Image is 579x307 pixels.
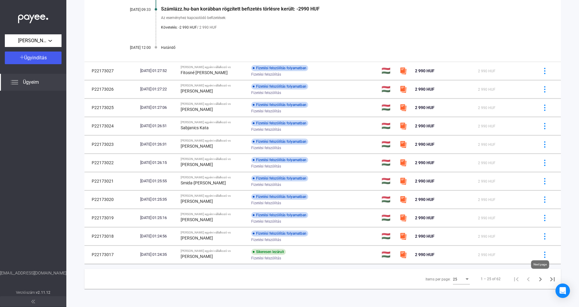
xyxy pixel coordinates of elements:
[426,276,451,283] div: Items per page:
[251,218,281,225] span: Fizetési felszólítás
[251,139,308,145] div: Fizetési felszólítás folyamatban
[251,212,308,218] div: Fizetési felszólítás folyamatban
[84,135,138,153] td: P22173023
[140,178,176,184] div: [DATE] 01:25:55
[181,70,228,75] strong: Fitosné [PERSON_NAME]
[510,273,522,285] button: First page
[251,163,281,170] span: Fizetési felszólítás
[181,139,247,143] div: [PERSON_NAME] egyéni vállalkozó vs
[400,196,407,203] img: szamlazzhu-mini
[84,62,138,80] td: P22173027
[251,89,281,96] span: Fizetési felszólítás
[546,273,558,285] button: Last page
[415,215,435,220] span: 2 990 HUF
[251,255,281,262] span: Fizetési felszólítás
[379,135,397,153] td: 🇭🇺
[538,64,551,77] button: more-blue
[415,252,435,257] span: 2 990 HUF
[251,120,308,126] div: Fizetési felszólítás folyamatban
[538,101,551,114] button: more-blue
[140,196,176,202] div: [DATE] 01:25:35
[251,83,308,89] div: Fizetési felszólítás folyamatban
[400,233,407,240] img: szamlazzhu-mini
[400,122,407,130] img: szamlazzhu-mini
[84,190,138,208] td: P22173020
[251,126,281,133] span: Fizetési felszólítás
[161,6,531,12] div: Számlázz.hu-ban korábban rögzített befizetés törlésre került: -2990 HUF
[36,290,50,295] strong: v2.11.12
[478,69,495,73] span: 2 990 HUF
[251,249,286,255] div: Sikeresen lezárult
[251,194,308,200] div: Fizetési felszólítás folyamatban
[415,124,435,128] span: 2 990 HUF
[538,193,551,206] button: more-blue
[379,190,397,208] td: 🇭🇺
[181,84,247,87] div: [PERSON_NAME] egyéni vállalkozó vs
[400,67,407,74] img: szamlazzhu-mini
[11,79,18,86] img: list.svg
[542,160,548,166] img: more-blue
[140,86,176,92] div: [DATE] 01:27:22
[161,45,531,50] div: Határidő
[542,123,548,129] img: more-blue
[161,24,197,31] span: Követelés: -2 990 HUF
[453,275,470,283] mat-select: Items per page:
[181,199,213,204] strong: [PERSON_NAME]
[18,37,48,44] span: [PERSON_NAME] egyéni vállalkozó
[20,55,24,59] img: plus-white.svg
[400,86,407,93] img: szamlazzhu-mini
[415,160,435,165] span: 2 990 HUF
[161,15,531,21] div: Az eseményhez kapcsolódó befizetések:
[400,214,407,221] img: szamlazzhu-mini
[181,157,247,161] div: [PERSON_NAME] egyéni vállalkozó vs
[379,227,397,245] td: 🇭🇺
[542,105,548,111] img: more-blue
[478,234,495,239] span: 2 990 HUF
[84,117,138,135] td: P22173024
[140,68,176,74] div: [DATE] 01:27:52
[542,215,548,221] img: more-blue
[84,246,138,264] td: P22173017
[379,62,397,80] td: 🇭🇺
[379,99,397,117] td: 🇭🇺
[400,159,407,166] img: szamlazzhu-mini
[181,121,247,124] div: [PERSON_NAME] egyéni vállalkozó vs
[197,24,217,31] span: / 2 990 HUF
[181,176,247,179] div: [PERSON_NAME] egyéni vállalkozó vs
[542,196,548,203] img: more-blue
[5,52,62,64] button: Ügyindítás
[181,180,226,185] strong: Smida-[PERSON_NAME]
[140,215,176,221] div: [DATE] 01:25:16
[251,157,308,163] div: Fizetési felszólítás folyamatban
[415,142,435,147] span: 2 990 HUF
[478,198,495,202] span: 2 990 HUF
[140,160,176,166] div: [DATE] 01:26:15
[379,209,397,227] td: 🇭🇺
[538,211,551,224] button: more-blue
[140,252,176,258] div: [DATE] 01:24:35
[538,83,551,96] button: more-blue
[538,156,551,169] button: more-blue
[379,117,397,135] td: 🇭🇺
[481,275,501,283] div: 1 – 25 of 62
[251,181,281,188] span: Fizetési felszólítás
[478,143,495,147] span: 2 990 HUF
[251,102,308,108] div: Fizetési felszólítás folyamatban
[415,197,435,202] span: 2 990 HUF
[478,106,495,110] span: 2 990 HUF
[478,179,495,183] span: 2 990 HUF
[251,230,308,237] div: Fizetési felszólítás folyamatban
[478,216,495,220] span: 2 990 HUF
[538,120,551,132] button: more-blue
[181,107,213,112] strong: [PERSON_NAME]
[478,253,495,257] span: 2 990 HUF
[181,144,213,149] strong: [PERSON_NAME]
[181,194,247,198] div: [PERSON_NAME] egyéni vállalkozó vs
[379,246,397,264] td: 🇭🇺
[181,65,247,69] div: [PERSON_NAME] egyéni vállalkozó vs
[18,11,48,23] img: white-payee-white-dot.svg
[251,144,281,152] span: Fizetési felszólítás
[400,104,407,111] img: szamlazzhu-mini
[538,138,551,151] button: more-blue
[415,87,435,92] span: 2 990 HUF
